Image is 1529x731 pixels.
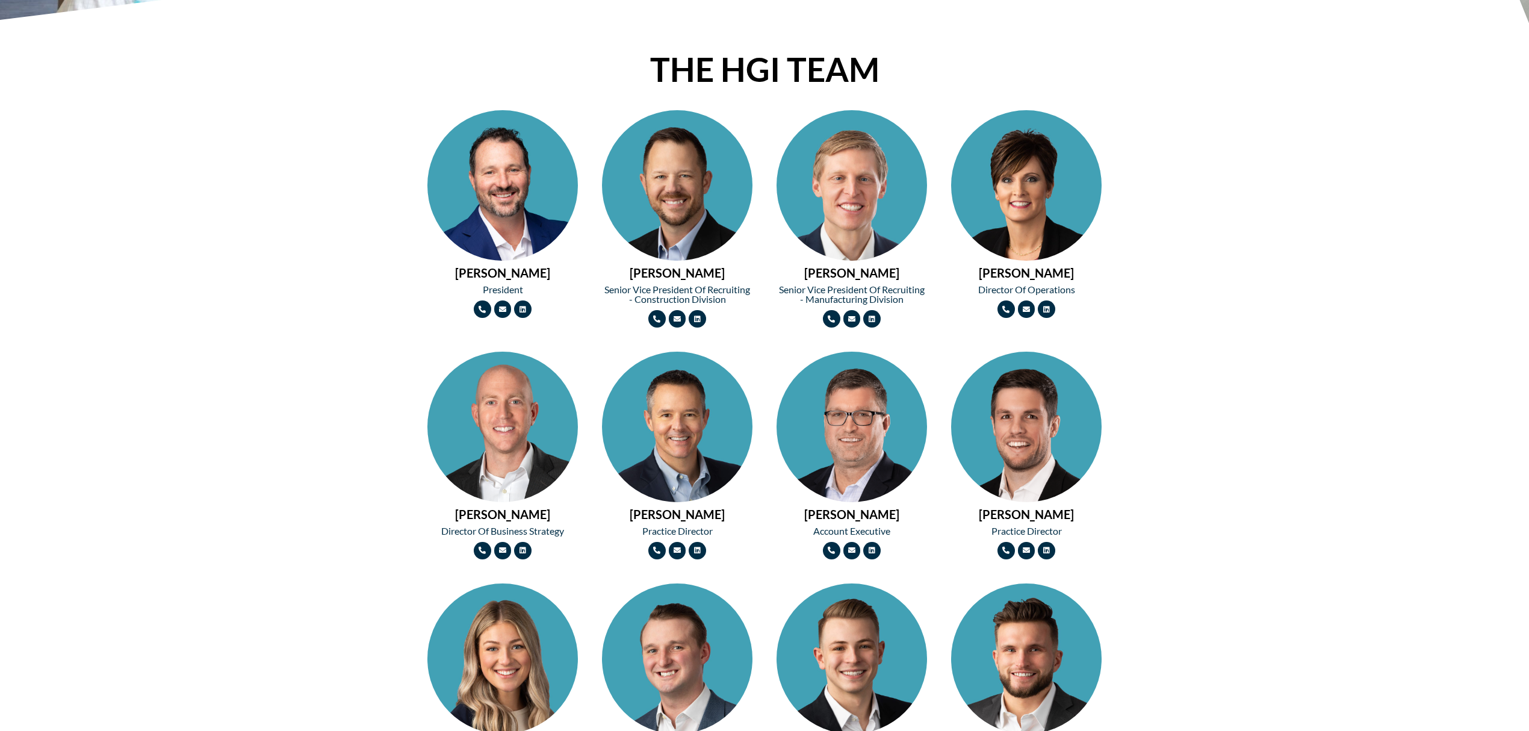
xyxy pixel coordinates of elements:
h2: [PERSON_NAME] [427,267,578,279]
h2: [PERSON_NAME] [602,508,752,520]
h2: Practice Director [602,526,752,536]
h2: THE HGI TEAM [421,53,1108,86]
h2: President [427,285,578,294]
h2: [PERSON_NAME] [951,267,1102,279]
h2: [PERSON_NAME] [777,267,927,279]
h2: Account Executive [777,526,927,536]
h2: Practice Director [951,526,1102,536]
h2: Director of Business Strategy [427,526,578,536]
h2: [PERSON_NAME] [602,267,752,279]
h2: Senior Vice President of Recruiting - Manufacturing Division [777,285,927,304]
h2: Senior Vice President of Recruiting - Construction Division [602,285,752,304]
h2: Director of Operations [951,285,1102,294]
h2: [PERSON_NAME] [427,508,578,520]
h2: [PERSON_NAME] [951,508,1102,520]
h2: [PERSON_NAME] [777,508,927,520]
